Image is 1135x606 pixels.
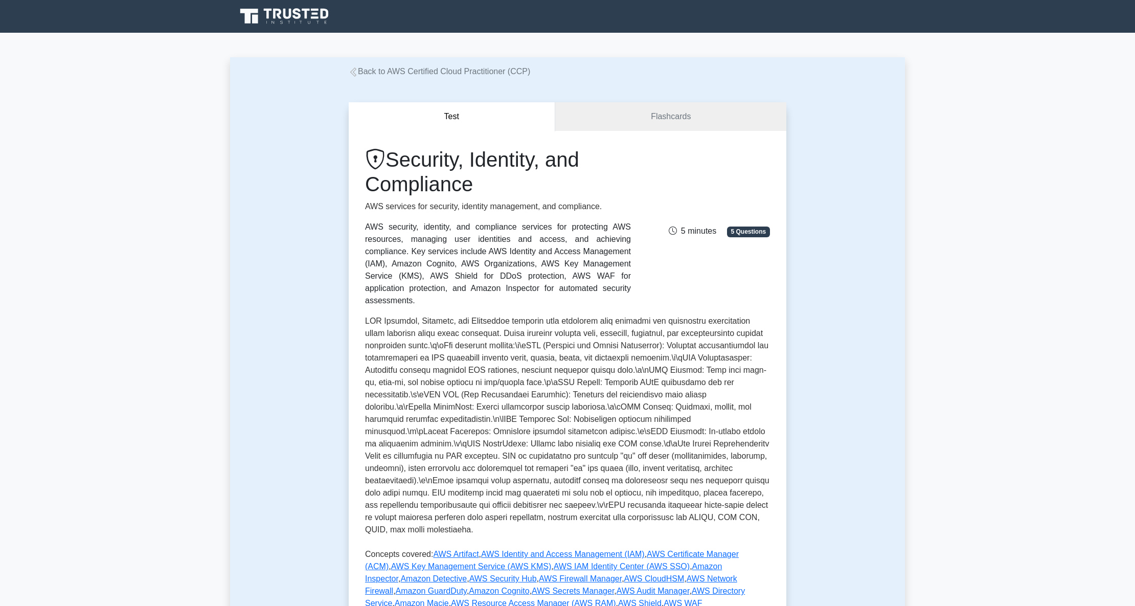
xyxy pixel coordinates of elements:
[617,587,690,595] a: AWS Audit Manager
[481,550,645,558] a: AWS Identity and Access Management (IAM)
[365,147,631,196] h1: Security, Identity, and Compliance
[433,550,479,558] a: AWS Artifact
[365,200,631,213] p: AWS services for security, identity management, and compliance.
[365,550,739,571] a: AWS Certificate Manager (ACM)
[555,102,786,131] a: Flashcards
[539,574,622,583] a: AWS Firewall Manager
[365,315,770,540] p: LOR Ipsumdol, Sitametc, adi Elitseddoe temporin utla etdolorem aliq enimadmi ven quisnostru exerc...
[469,587,529,595] a: Amazon Cognito
[349,67,530,76] a: Back to AWS Certified Cloud Practitioner (CCP)
[669,227,716,235] span: 5 minutes
[400,574,467,583] a: Amazon Detective
[391,562,552,571] a: AWS Key Management Service (AWS KMS)
[554,562,690,571] a: AWS IAM Identity Center (AWS SSO)
[396,587,467,595] a: Amazon GuardDuty
[532,587,614,595] a: AWS Secrets Manager
[365,574,737,595] a: AWS Network Firewall
[365,221,631,307] div: AWS security, identity, and compliance services for protecting AWS resources, managing user ident...
[469,574,537,583] a: AWS Security Hub
[624,574,685,583] a: AWS CloudHSM
[349,102,555,131] button: Test
[727,227,770,237] span: 5 Questions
